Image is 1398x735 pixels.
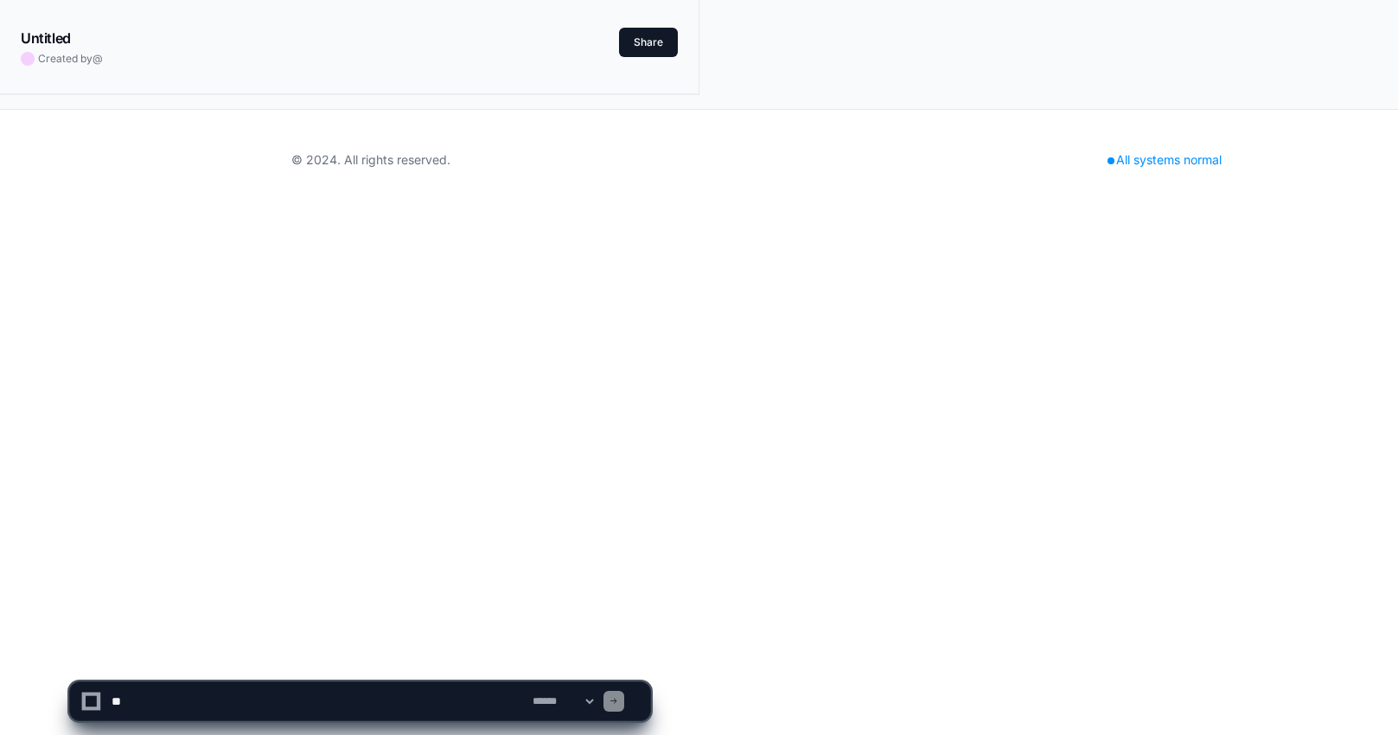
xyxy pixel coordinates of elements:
div: © 2024. All rights reserved. [291,151,450,169]
h1: Untitled [21,28,71,48]
span: Created by [38,52,103,66]
button: Share [619,28,678,57]
span: @ [93,52,103,65]
div: All systems normal [1097,148,1232,172]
